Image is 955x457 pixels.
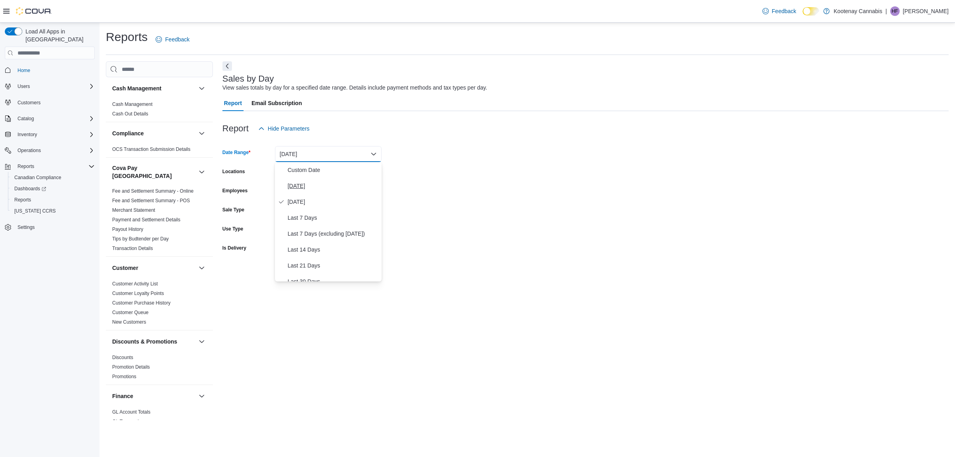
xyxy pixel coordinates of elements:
[222,187,248,194] label: Employees
[106,407,213,430] div: Finance
[14,186,46,192] span: Dashboards
[772,7,796,15] span: Feedback
[106,186,213,256] div: Cova Pay [GEOGRAPHIC_DATA]
[112,111,148,117] span: Cash Out Details
[288,197,378,207] span: [DATE]
[112,197,190,204] span: Fee and Settlement Summary - POS
[106,100,213,122] div: Cash Management
[112,300,171,306] a: Customer Purchase History
[834,6,882,16] p: Kootenay Cannabis
[11,173,95,182] span: Canadian Compliance
[18,147,41,154] span: Operations
[14,130,95,139] span: Inventory
[18,131,37,138] span: Inventory
[2,129,98,140] button: Inventory
[112,264,138,272] h3: Customer
[112,227,143,232] a: Payout History
[2,113,98,124] button: Catalog
[18,115,34,122] span: Catalog
[14,146,44,155] button: Operations
[14,162,95,171] span: Reports
[112,207,155,213] a: Merchant Statement
[112,355,133,360] a: Discounts
[14,222,95,232] span: Settings
[112,309,148,316] span: Customer Queue
[2,161,98,172] button: Reports
[112,354,133,361] span: Discounts
[112,198,190,203] a: Fee and Settlement Summary - POS
[112,319,146,325] span: New Customers
[288,229,378,238] span: Last 7 Days (excluding [DATE])
[106,145,213,157] div: Compliance
[112,409,150,415] span: GL Account Totals
[18,67,30,74] span: Home
[112,281,158,287] a: Customer Activity List
[112,246,153,251] a: Transaction Details
[112,338,195,346] button: Discounts & Promotions
[112,291,164,296] a: Customer Loyalty Points
[2,81,98,92] button: Users
[14,162,37,171] button: Reports
[112,373,136,380] span: Promotions
[106,29,148,45] h1: Reports
[14,114,37,123] button: Catalog
[11,206,59,216] a: [US_STATE] CCRS
[112,392,195,400] button: Finance
[165,35,189,43] span: Feedback
[112,264,195,272] button: Customer
[112,419,147,424] a: GL Transactions
[14,197,31,203] span: Reports
[197,391,207,401] button: Finance
[11,184,49,193] a: Dashboards
[288,213,378,223] span: Last 7 Days
[112,217,180,223] a: Payment and Settlement Details
[222,168,245,175] label: Locations
[288,181,378,191] span: [DATE]
[112,84,195,92] button: Cash Management
[112,245,153,252] span: Transaction Details
[14,208,56,214] span: [US_STATE] CCRS
[112,217,180,223] span: Payment and Settlement Details
[112,236,169,242] span: Tips by Budtender per Day
[222,226,243,232] label: Use Type
[8,194,98,205] button: Reports
[222,84,487,92] div: View sales totals by day for a specified date range. Details include payment methods and tax type...
[5,61,95,254] nav: Complex example
[18,163,34,170] span: Reports
[14,146,95,155] span: Operations
[222,149,251,156] label: Date Range
[222,124,249,133] h3: Report
[14,82,33,91] button: Users
[112,290,164,297] span: Customer Loyalty Points
[222,61,232,71] button: Next
[222,74,274,84] h3: Sales by Day
[22,27,95,43] span: Load All Apps in [GEOGRAPHIC_DATA]
[14,98,95,107] span: Customers
[152,31,193,47] a: Feedback
[197,84,207,93] button: Cash Management
[197,129,207,138] button: Compliance
[14,82,95,91] span: Users
[112,374,136,379] a: Promotions
[288,277,378,286] span: Last 30 Days
[112,102,152,107] a: Cash Management
[112,84,162,92] h3: Cash Management
[112,146,191,152] a: OCS Transaction Submission Details
[251,95,302,111] span: Email Subscription
[288,165,378,175] span: Custom Date
[106,279,213,330] div: Customer
[112,188,194,194] a: Fee and Settlement Summary - Online
[112,129,195,137] button: Compliance
[275,146,382,162] button: [DATE]
[11,206,95,216] span: Washington CCRS
[14,130,40,139] button: Inventory
[2,64,98,76] button: Home
[16,7,52,15] img: Cova
[892,6,898,16] span: HF
[268,125,310,133] span: Hide Parameters
[112,418,147,425] span: GL Transactions
[275,162,382,281] div: Select listbox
